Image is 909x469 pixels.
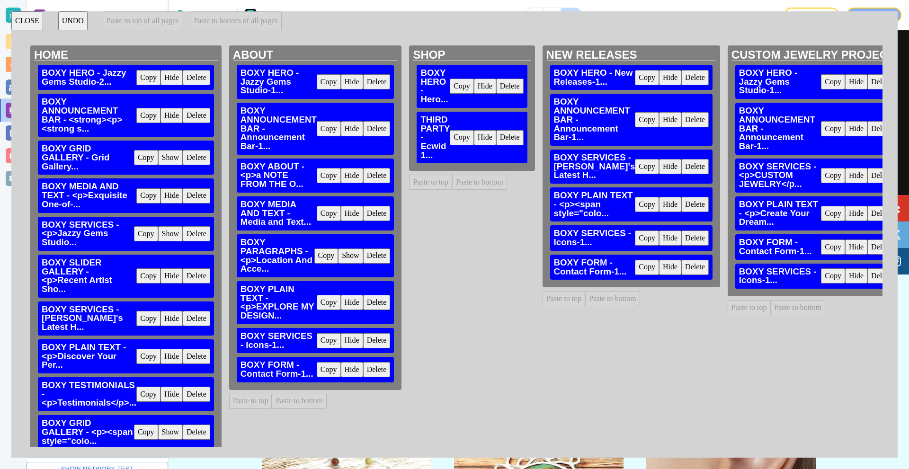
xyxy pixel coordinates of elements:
h2: HOME [34,49,218,61]
button: Delete [183,150,210,165]
button: Delete [183,226,210,241]
h3: BOXY TESTIMONIALS - <p>Testimonials</p>... [42,381,136,407]
button: UNDO [58,11,88,30]
h3: THIRD PARTY - Ecwid 1... [420,115,450,160]
button: Delete [363,168,391,183]
button: Hide [845,168,867,183]
button: Delete [363,206,391,221]
button: Hide [845,239,867,255]
h3: BOXY ABOUT - <p>a NOTE FROM THE O... [241,162,317,189]
h3: BOXY GRID GALLERY - Grid Gallery... [42,144,134,171]
h3: BOXY PLAIN TEXT - <p>Discover Your Per... [42,343,136,370]
button: Delete [681,112,709,127]
h3: BOXY HERO - New Releases-1... [554,69,635,86]
button: Copy [136,311,160,326]
button: Hide [845,206,867,221]
button: Delete [681,230,709,246]
img: editor icon [34,9,45,21]
h3: BOXY ANNOUNCEMENT BAR - Announcement Bar-1... [739,106,821,151]
h2: SHOP [413,49,531,61]
h2: NEW RELEASES [546,49,716,61]
button: Hide [160,70,183,85]
button: Hide [659,112,681,127]
button: Hide [341,206,363,221]
button: Hide [341,74,363,89]
button: Copy [821,206,845,221]
button: Hide [845,121,867,136]
button: Delete [867,168,895,183]
h3: BOXY PLAIN TEXT - <p>Create Your Dream... [739,200,821,227]
button: Delete [681,159,709,174]
button: Copy [136,387,160,402]
button: Copy [134,226,158,241]
h3: BOXY FORM - Contact Form-1... [241,361,317,378]
button: Hide [160,349,183,364]
button: Save Draft [784,8,839,23]
button: Hide [341,168,363,183]
h3: BOXY SERVICES - Icons-1... [554,229,635,247]
button: Delete [867,239,895,255]
button: Delete [363,121,391,136]
button: Hide [474,79,496,94]
button: Delete [363,74,391,89]
button: Paste to top [409,175,452,190]
h3: BOXY SERVICES - Icons-1... [739,267,821,285]
h3: BOXY HERO - ﻿Jazzy Gems Studio-2... [42,69,136,86]
button: Copy [821,168,845,183]
button: Copy [317,295,341,310]
button: Copy [635,230,659,246]
button: Delete [363,295,391,310]
button: Delete [496,130,524,145]
button: Hide [659,197,681,212]
p: Publish [864,11,884,19]
button: Copy [136,108,160,123]
h3: BOXY PLAIN TEXT - <p><span style="colo... [554,191,635,218]
button: Hide [160,387,183,402]
button: Delete [496,79,524,94]
button: Paste to bottom [585,291,640,306]
button: Copy [134,150,158,165]
h3: BOXY HERO - ﻿Jazzy Gems Studio-1... [739,69,821,95]
h3: BOXY SERVICES - Icons-1... [241,332,317,349]
button: Copy [821,268,845,283]
button: CLOSE [11,11,43,30]
button: Delete [363,248,391,264]
button: Copy [134,425,158,440]
h3: BOXY HERO - Hero... [420,69,450,104]
img: Bizwise Logo [176,9,233,21]
button: Hide [659,230,681,246]
button: Copy [136,188,160,204]
button: Paste to bottom [771,300,826,315]
button: Copy [314,248,339,264]
h3: BOXY HERO - ﻿Jazzy Gems Studio-1... [241,69,317,95]
button: Show [338,248,363,264]
h3: BOXY FORM - Contact Form-1... [554,258,635,276]
button: Copy [635,70,659,85]
h3: BOXY MEDIA AND TEXT - Media and Text... [241,200,317,227]
button: Paste to bottom [272,394,327,409]
h3: BOXY MEDIA AND TEXT - <p>Exquisite One-of-... [42,182,136,209]
button: Copy [635,159,659,174]
button: Copy [317,333,341,348]
h3: BOXY SLIDER GALLERY - <p>Recent Artist Sho... [42,258,136,294]
button: Delete [183,387,210,402]
button: Paste to top [728,300,771,315]
button: Hide [341,333,363,348]
button: Delete [183,108,210,123]
button: Copy [450,130,474,145]
button: Delete [867,121,895,136]
button: Paste to bottom of all pages [190,11,281,30]
h3: BOXY SERVICES - [PERSON_NAME]'s Latest H... [42,305,136,332]
button: Copy [635,197,659,212]
button: Paste to top of all pages [103,11,182,30]
button: Copy [821,121,845,136]
button: Hide [659,70,681,85]
button: Delete [867,74,895,89]
h3: BOXY FORM - Contact Form-1... [739,238,821,256]
button: Hide [659,159,681,174]
button: Copy [635,112,659,127]
button: Copy [635,260,659,275]
img: Your Logo [241,8,267,22]
button: Delete [183,311,210,326]
h2: Website Editor [49,9,102,21]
